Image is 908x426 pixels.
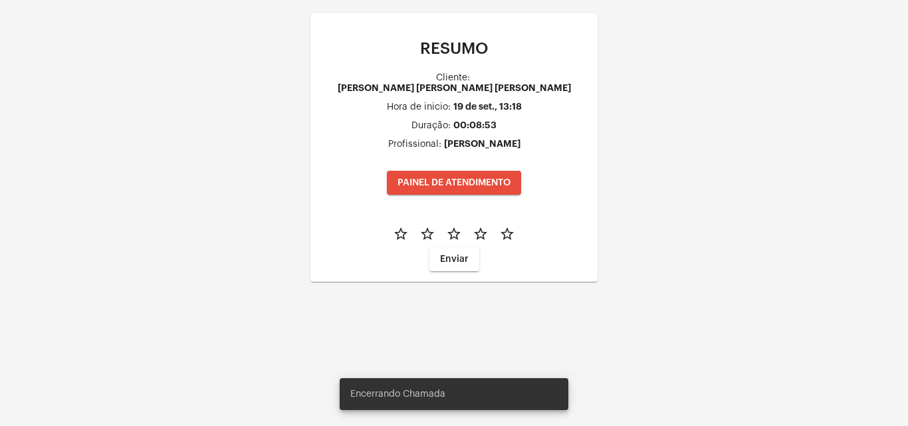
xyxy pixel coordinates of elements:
[419,226,435,242] mat-icon: star_border
[440,255,469,264] span: Enviar
[444,139,520,149] div: [PERSON_NAME]
[436,73,470,83] div: Cliente:
[350,387,445,401] span: Encerrando Chamada
[453,102,522,112] div: 19 de set., 13:18
[321,40,587,57] p: RESUMO
[387,171,521,195] button: PAINEL DE ATENDIMENTO
[446,226,462,242] mat-icon: star_border
[338,83,571,93] div: [PERSON_NAME] [PERSON_NAME] [PERSON_NAME]
[411,121,451,131] div: Duração:
[453,120,497,130] div: 00:08:53
[473,226,489,242] mat-icon: star_border
[388,140,441,150] div: Profissional:
[429,247,479,271] button: Enviar
[499,226,515,242] mat-icon: star_border
[397,178,511,187] span: PAINEL DE ATENDIMENTO
[393,226,409,242] mat-icon: star_border
[387,102,451,112] div: Hora de inicio:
